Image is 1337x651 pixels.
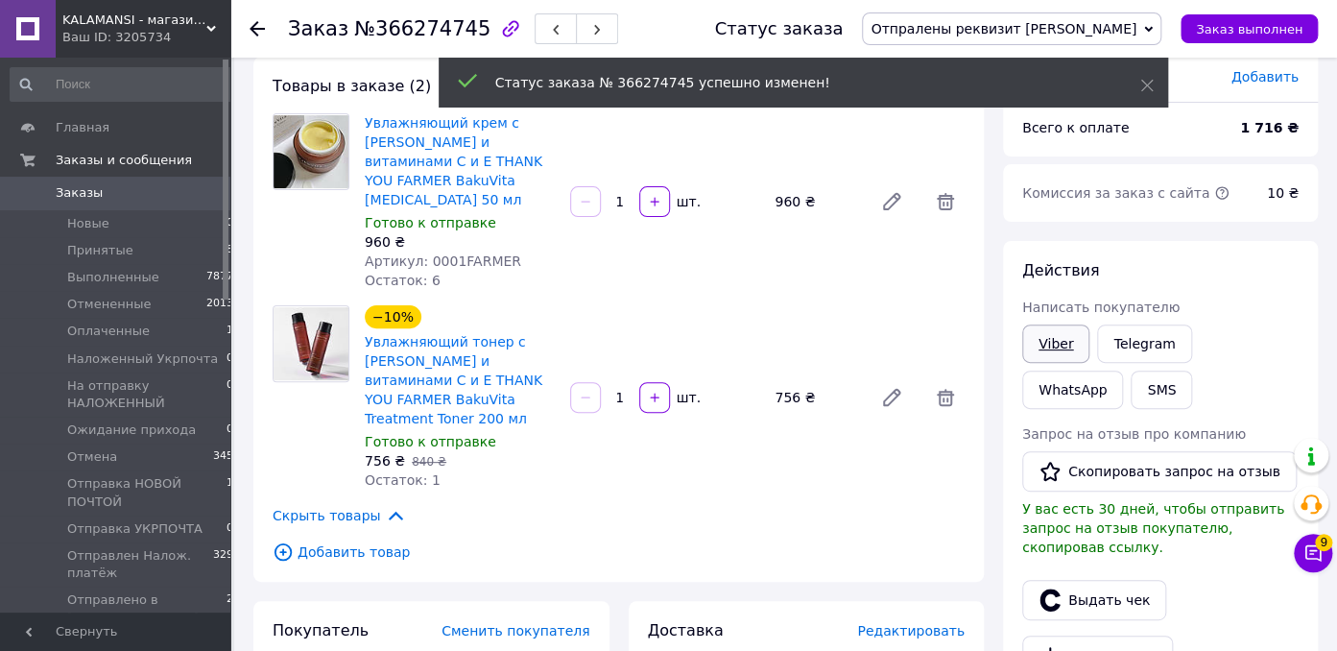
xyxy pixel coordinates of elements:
a: Увлажняющий крем с [PERSON_NAME] и витаминами C и E THANK YOU FARMER BakuVita [MEDICAL_DATA] 50 мл [365,115,542,207]
div: шт. [672,388,703,407]
span: №366274745 [354,17,490,40]
span: Выполненные [67,269,159,286]
span: 1 [227,323,233,340]
a: Редактировать [872,378,911,417]
span: Добавить товар [273,542,965,563]
span: Запрос на отзыв про компанию [1022,426,1246,442]
span: Готово к отправке [365,434,496,449]
span: Покупатель [273,621,369,639]
img: Увлажняющий тонер с бакучиолом и витаминами C и E THANK YOU FARMER BakuVita Treatment Toner 200 мл [274,307,348,380]
span: 0 [227,350,233,368]
button: Скопировать запрос на отзыв [1022,451,1297,492]
span: Отправка УКРПОЧТА [67,520,203,538]
span: 7877 [206,269,233,286]
span: 345 [213,448,233,466]
span: Заказ [288,17,348,40]
span: 0 [227,215,233,232]
button: Заказ выполнен [1181,14,1318,43]
span: 0 [227,377,233,412]
div: шт. [672,192,703,211]
span: Удалить [926,378,965,417]
span: На отправку НАЛОЖЕННЫЙ [67,377,227,412]
div: 10 ₴ [1255,172,1310,214]
div: 960 ₴ [767,188,865,215]
div: 960 ₴ [365,232,555,252]
span: 1 [227,475,233,510]
span: 756 ₴ [365,453,405,469]
span: Наложенный Укрпочта [67,350,218,368]
span: Сменить покупателя [442,623,589,639]
a: WhatsApp [1022,371,1123,409]
span: Комиссия за заказ с сайта [1022,185,1230,201]
span: 0 [227,520,233,538]
span: Удалить [926,182,965,221]
a: Telegram [1097,325,1191,363]
span: Заказы и сообщения [56,152,192,169]
span: Всего к оплате [1022,120,1129,135]
span: Ожидание прихода [67,422,196,439]
span: Отпралены реквизит [PERSON_NAME] [871,21,1136,36]
span: 9 [1315,534,1332,551]
span: Главная [56,119,109,136]
button: SMS [1131,371,1192,409]
div: Вернуться назад [250,19,265,38]
span: Доставка [648,621,724,639]
span: 8 [227,242,233,259]
input: Поиск [10,67,235,102]
span: Отправлено в [GEOGRAPHIC_DATA] [67,591,227,626]
span: Заказ выполнен [1196,22,1302,36]
span: Отправка НОВОЙ ПОЧТОЙ [67,475,227,510]
div: 756 ₴ [767,384,865,411]
span: Остаток: 6 [365,273,441,288]
span: Остаток: 1 [365,472,441,488]
div: Статус заказа [714,19,843,38]
span: Действия [1022,261,1099,279]
a: Редактировать [872,182,911,221]
div: Ваш ID: 3205734 [62,29,230,46]
a: Увлажняющий тонер с [PERSON_NAME] и витаминами C и E THANK YOU FARMER BakuVita Treatment Toner 20... [365,334,542,426]
span: 329 [213,547,233,582]
span: Новые [67,215,109,232]
span: Скрыть товары [273,505,406,526]
span: Товары в заказе (2) [273,77,431,95]
span: Отмена [67,448,117,466]
button: Чат с покупателем9 [1294,534,1332,572]
img: Увлажняющий крем с бакучиолом и витаминами C и E THANK YOU FARMER BakuVita Barrier Cream 50 мл [274,115,348,188]
span: 840 ₴ [412,455,446,469]
span: 2 [227,591,233,626]
span: Заказы [56,184,103,202]
span: Отправлен Налож. платёж [67,547,213,582]
span: Редактировать [857,623,965,639]
span: KALAMANSI - магазин оригинальной косметики из Южной Кореи [62,12,206,29]
button: Выдать чек [1022,580,1166,620]
span: Артикул: 0001FARMER [365,253,521,269]
span: Принятые [67,242,133,259]
span: Написать покупателю [1022,300,1180,315]
span: Добавить [1231,69,1299,84]
span: У вас есть 30 дней, чтобы отправить запрос на отзыв покупателю, скопировав ссылку. [1022,501,1284,555]
span: Готово к отправке [365,215,496,230]
span: Оплаченные [67,323,150,340]
span: 0 [227,422,233,439]
span: 2013 [206,296,233,313]
span: Отмененные [67,296,151,313]
div: −10% [365,305,421,328]
b: 1 716 ₴ [1240,120,1299,135]
a: Viber [1022,325,1089,363]
div: Статус заказа № 366274745 успешно изменен! [495,73,1092,92]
